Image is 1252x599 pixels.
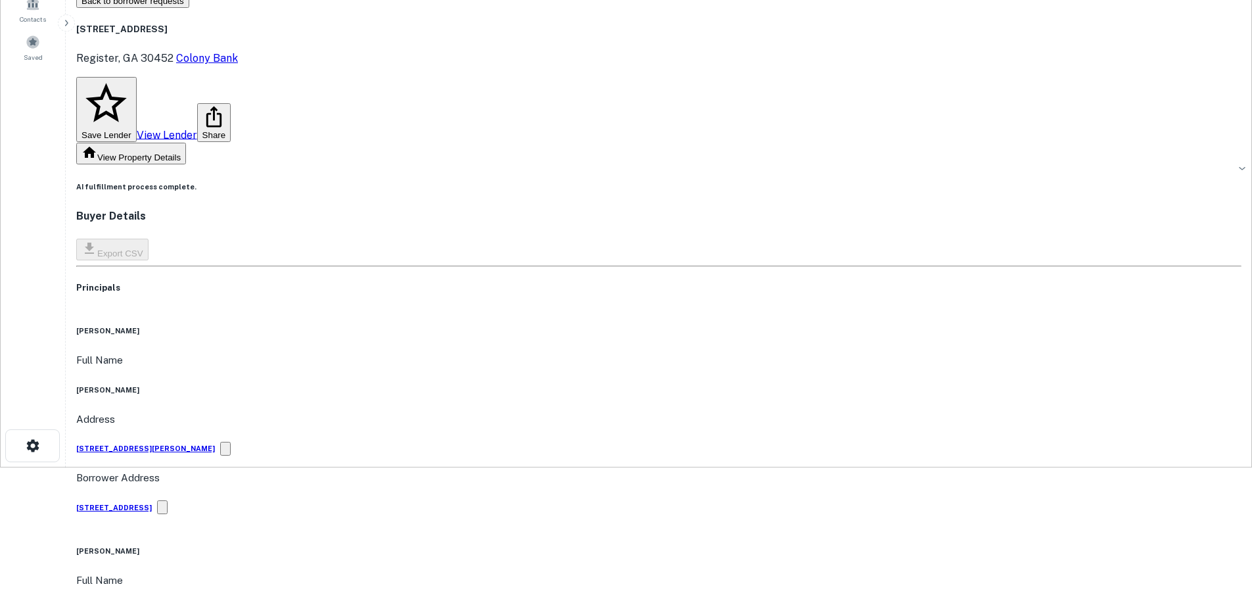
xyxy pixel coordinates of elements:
[20,14,46,24] span: Contacts
[157,500,168,514] button: Copy Address
[76,427,215,470] a: [STREET_ADDRESS][PERSON_NAME]
[76,325,1241,336] h6: [PERSON_NAME]
[76,546,1241,556] h6: [PERSON_NAME]
[76,502,152,513] h6: [STREET_ADDRESS]
[76,239,149,260] button: Export CSV
[1186,494,1252,557] iframe: Chat Widget
[24,52,43,62] span: Saved
[76,385,1241,395] h6: [PERSON_NAME]
[76,51,238,66] p: Register, GA 30452
[76,412,1241,427] p: Address
[76,23,238,36] h5: [STREET_ADDRESS]
[76,143,186,164] button: View Property Details
[76,443,215,454] h6: [STREET_ADDRESS][PERSON_NAME]
[220,442,231,456] button: Copy Address
[76,181,1241,192] h6: AI fulfillment process complete.
[137,128,197,141] a: View Lender
[4,30,62,65] a: Saved
[197,103,231,143] button: Share
[76,281,1241,295] h5: Principals
[76,208,1241,224] h4: Buyer Details
[176,52,238,64] a: Colony Bank
[76,352,1241,368] p: Full Name
[76,77,137,143] button: Save Lender
[76,486,152,529] a: [STREET_ADDRESS]
[76,573,1241,588] p: Full Name
[76,470,1241,486] p: Borrower Address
